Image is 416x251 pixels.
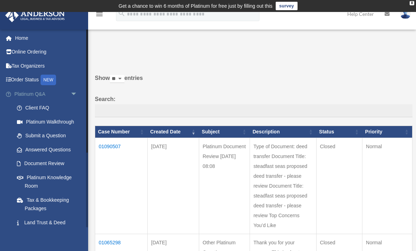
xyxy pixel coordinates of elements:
[5,87,88,101] a: Platinum Q&Aarrow_drop_down
[362,138,412,234] td: Normal
[41,75,56,85] div: NEW
[118,10,126,17] i: search
[10,129,88,143] a: Submit a Question
[10,193,88,215] a: Tax & Bookkeeping Packages
[199,138,250,234] td: Platinum Document Review [DATE] 08:08
[199,126,250,138] th: Subject: activate to sort column ascending
[10,143,85,157] a: Answered Questions
[10,157,88,171] a: Document Review
[95,104,412,118] input: Search:
[95,126,148,138] th: Case Number: activate to sort column ascending
[147,126,199,138] th: Created Date: activate to sort column ascending
[250,126,316,138] th: Description: activate to sort column ascending
[400,9,411,19] img: User Pic
[95,138,148,234] td: 01090507
[71,87,85,101] span: arrow_drop_down
[410,1,414,5] div: close
[5,73,88,87] a: Order StatusNEW
[95,10,104,18] i: menu
[316,126,362,138] th: Status: activate to sort column ascending
[147,138,199,234] td: [DATE]
[5,59,88,73] a: Tax Organizers
[118,2,273,10] div: Get a chance to win 6 months of Platinum for free just by filling out this
[95,94,412,118] label: Search:
[10,115,88,129] a: Platinum Walkthrough
[250,138,316,234] td: Type of Document: deed transfer Document Title: steadfast seas proposed deed transfer - please re...
[5,45,88,59] a: Online Ordering
[316,138,362,234] td: Closed
[10,101,88,115] a: Client FAQ
[3,8,67,22] img: Anderson Advisors Platinum Portal
[95,73,412,90] label: Show entries
[5,31,88,45] a: Home
[362,126,412,138] th: Priority: activate to sort column ascending
[10,215,88,238] a: Land Trust & Deed Forum
[10,170,88,193] a: Platinum Knowledge Room
[276,2,298,10] a: survey
[110,75,124,83] select: Showentries
[95,12,104,18] a: menu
